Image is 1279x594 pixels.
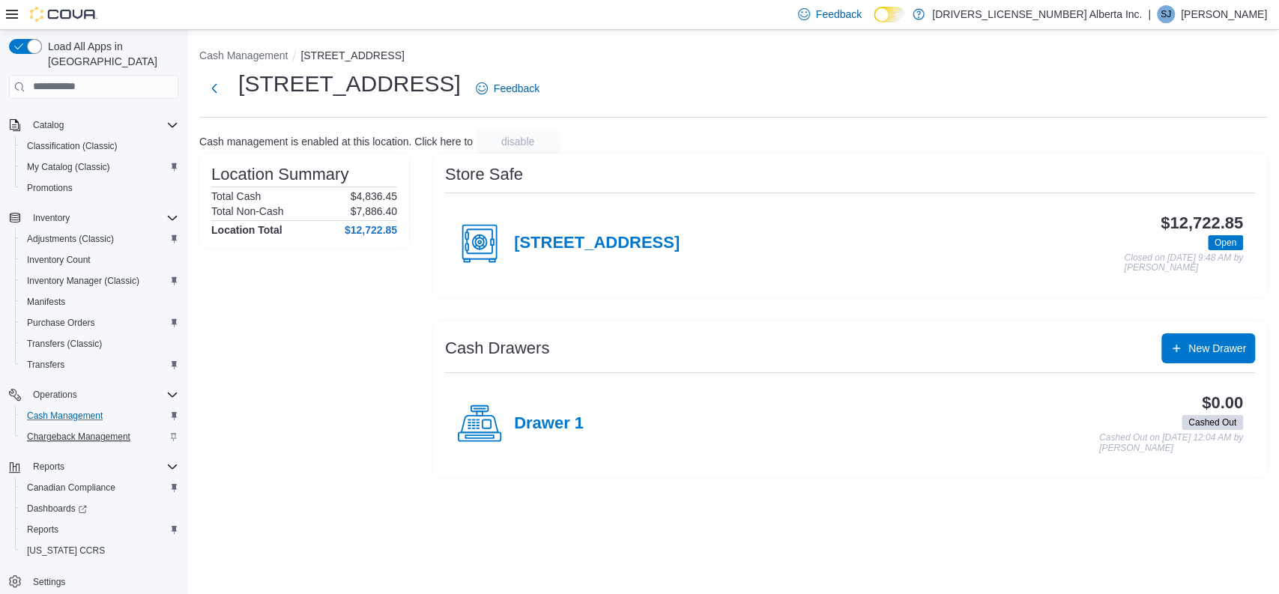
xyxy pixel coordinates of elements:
[211,224,282,236] h4: Location Total
[445,339,549,357] h3: Cash Drawers
[27,209,76,227] button: Inventory
[1148,5,1151,23] p: |
[351,205,397,217] p: $7,886.40
[27,275,139,287] span: Inventory Manager (Classic)
[21,407,178,425] span: Cash Management
[501,134,534,149] span: disable
[33,461,64,473] span: Reports
[1208,235,1243,250] span: Open
[27,386,178,404] span: Operations
[3,207,184,228] button: Inventory
[345,224,397,236] h4: $12,722.85
[27,545,105,557] span: [US_STATE] CCRS
[15,477,184,498] button: Canadian Compliance
[27,386,83,404] button: Operations
[15,519,184,540] button: Reports
[199,136,473,148] p: Cash management is enabled at this location. Click here to
[15,136,184,157] button: Classification (Classic)
[27,338,102,350] span: Transfers (Classic)
[15,354,184,375] button: Transfers
[27,116,178,134] span: Catalog
[21,479,178,497] span: Canadian Compliance
[21,542,178,560] span: Washington CCRS
[1188,416,1236,429] span: Cashed Out
[15,249,184,270] button: Inventory Count
[3,570,184,592] button: Settings
[21,407,109,425] a: Cash Management
[27,458,70,476] button: Reports
[1161,5,1171,23] span: SJ
[15,333,184,354] button: Transfers (Classic)
[15,228,184,249] button: Adjustments (Classic)
[21,137,124,155] a: Classification (Classic)
[15,157,184,178] button: My Catalog (Classic)
[351,190,397,202] p: $4,836.45
[1215,236,1236,249] span: Open
[816,7,862,22] span: Feedback
[42,39,178,69] span: Load All Apps in [GEOGRAPHIC_DATA]
[1181,5,1267,23] p: [PERSON_NAME]
[15,270,184,291] button: Inventory Manager (Classic)
[1099,433,1243,453] p: Cashed Out on [DATE] 12:04 AM by [PERSON_NAME]
[199,48,1267,66] nav: An example of EuiBreadcrumbs
[21,428,136,446] a: Chargeback Management
[211,166,348,184] h3: Location Summary
[27,482,115,494] span: Canadian Compliance
[27,503,87,515] span: Dashboards
[211,205,284,217] h6: Total Non-Cash
[21,272,145,290] a: Inventory Manager (Classic)
[21,521,178,539] span: Reports
[27,458,178,476] span: Reports
[21,521,64,539] a: Reports
[15,426,184,447] button: Chargeback Management
[3,456,184,477] button: Reports
[514,234,680,253] h4: [STREET_ADDRESS]
[33,119,64,131] span: Catalog
[27,572,178,590] span: Settings
[1188,341,1246,356] span: New Drawer
[15,405,184,426] button: Cash Management
[27,573,71,591] a: Settings
[21,500,178,518] span: Dashboards
[27,161,110,173] span: My Catalog (Classic)
[33,389,77,401] span: Operations
[21,335,178,353] span: Transfers (Classic)
[21,158,116,176] a: My Catalog (Classic)
[21,479,121,497] a: Canadian Compliance
[21,542,111,560] a: [US_STATE] CCRS
[470,73,545,103] a: Feedback
[874,7,905,22] input: Dark Mode
[27,296,65,308] span: Manifests
[3,384,184,405] button: Operations
[27,254,91,266] span: Inventory Count
[27,182,73,194] span: Promotions
[33,576,65,588] span: Settings
[211,190,261,202] h6: Total Cash
[27,317,95,329] span: Purchase Orders
[27,233,114,245] span: Adjustments (Classic)
[21,179,178,197] span: Promotions
[21,230,178,248] span: Adjustments (Classic)
[1161,333,1255,363] button: New Drawer
[1202,394,1243,412] h3: $0.00
[21,314,101,332] a: Purchase Orders
[27,359,64,371] span: Transfers
[1157,5,1175,23] div: Steve Jones
[15,291,184,312] button: Manifests
[445,166,523,184] h3: Store Safe
[1182,415,1243,430] span: Cashed Out
[21,314,178,332] span: Purchase Orders
[21,251,178,269] span: Inventory Count
[476,130,560,154] button: disable
[21,293,71,311] a: Manifests
[21,293,178,311] span: Manifests
[27,431,130,443] span: Chargeback Management
[21,251,97,269] a: Inventory Count
[21,428,178,446] span: Chargeback Management
[27,116,70,134] button: Catalog
[27,410,103,422] span: Cash Management
[21,356,178,374] span: Transfers
[1161,214,1243,232] h3: $12,722.85
[3,115,184,136] button: Catalog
